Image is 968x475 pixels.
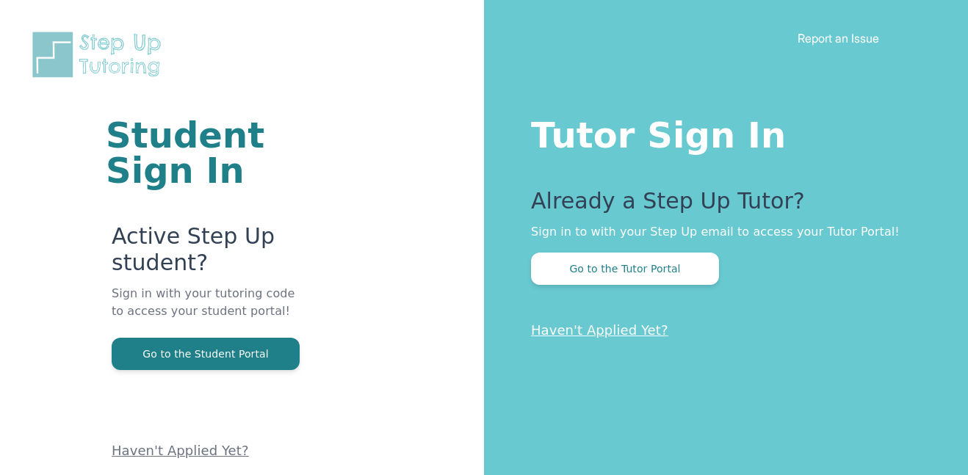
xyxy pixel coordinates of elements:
[531,112,909,153] h1: Tutor Sign In
[531,322,668,338] a: Haven't Applied Yet?
[112,347,300,360] a: Go to the Student Portal
[531,253,719,285] button: Go to the Tutor Portal
[798,31,879,46] a: Report an Issue
[531,261,719,275] a: Go to the Tutor Portal
[106,117,308,188] h1: Student Sign In
[112,443,249,458] a: Haven't Applied Yet?
[112,338,300,370] button: Go to the Student Portal
[112,285,308,338] p: Sign in with your tutoring code to access your student portal!
[531,188,909,223] p: Already a Step Up Tutor?
[29,29,170,80] img: Step Up Tutoring horizontal logo
[531,223,909,241] p: Sign in to with your Step Up email to access your Tutor Portal!
[112,223,308,285] p: Active Step Up student?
